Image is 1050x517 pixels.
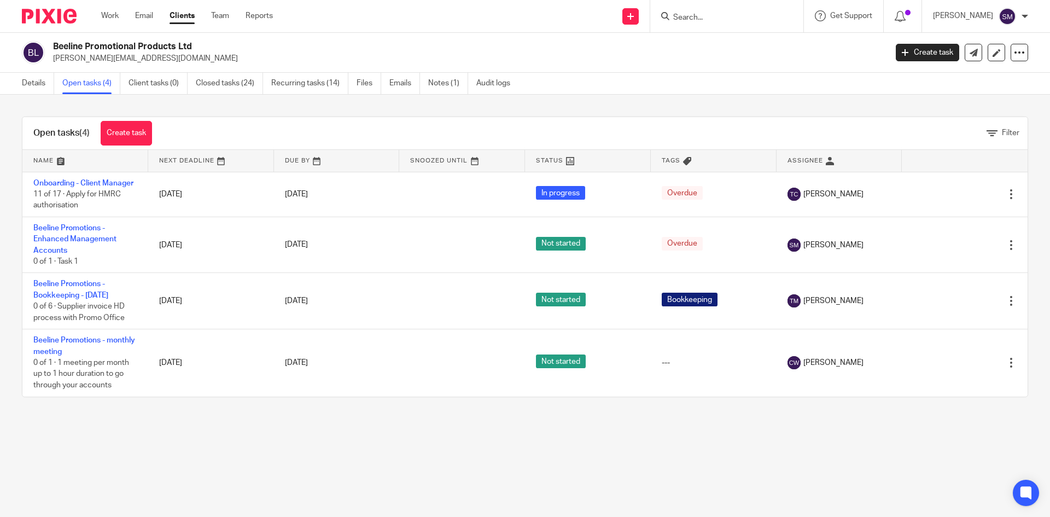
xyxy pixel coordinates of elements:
span: Not started [536,237,586,251]
a: Create task [101,121,152,146]
a: Reports [246,10,273,21]
a: Beeline Promotions - monthly meeting [33,336,135,355]
h1: Open tasks [33,127,90,139]
span: [PERSON_NAME] [803,357,864,368]
a: Clients [170,10,195,21]
img: svg%3E [999,8,1016,25]
span: Bookkeeping [662,293,717,306]
td: [DATE] [148,217,274,273]
a: Onboarding - Client Manager [33,179,133,187]
span: 0 of 1 · Task 1 [33,258,78,265]
img: svg%3E [787,356,801,369]
span: [DATE] [285,359,308,367]
p: [PERSON_NAME][EMAIL_ADDRESS][DOMAIN_NAME] [53,53,879,64]
td: [DATE] [148,172,274,217]
img: svg%3E [22,41,45,64]
span: [DATE] [285,190,308,198]
td: [DATE] [148,329,274,397]
a: Beeline Promotions - Enhanced Management Accounts [33,224,116,254]
span: 0 of 1 · 1 meeting per month up to 1 hour duration to go through your accounts [33,359,129,389]
a: Emails [389,73,420,94]
input: Search [672,13,771,23]
a: Beeline Promotions - Bookkeeping - [DATE] [33,280,108,299]
span: Filter [1002,129,1019,137]
span: 11 of 17 · Apply for HMRC authorisation [33,190,121,210]
div: --- [662,357,766,368]
span: [DATE] [285,241,308,249]
a: Team [211,10,229,21]
span: 0 of 6 · Supplier invoice HD process with Promo Office [33,303,125,322]
a: Recurring tasks (14) [271,73,348,94]
span: Snoozed Until [410,158,468,164]
a: Email [135,10,153,21]
span: Tags [662,158,680,164]
span: [PERSON_NAME] [803,240,864,251]
a: Client tasks (0) [129,73,188,94]
span: Not started [536,293,586,306]
span: Status [536,158,563,164]
a: Create task [896,44,959,61]
span: [DATE] [285,297,308,305]
a: Open tasks (4) [62,73,120,94]
span: [PERSON_NAME] [803,295,864,306]
span: In progress [536,186,585,200]
img: svg%3E [787,239,801,252]
td: [DATE] [148,273,274,329]
span: Get Support [830,12,872,20]
a: Notes (1) [428,73,468,94]
span: [PERSON_NAME] [803,189,864,200]
img: Pixie [22,9,77,24]
span: Overdue [662,186,703,200]
h2: Beeline Promotional Products Ltd [53,41,714,53]
img: svg%3E [787,294,801,307]
a: Work [101,10,119,21]
img: svg%3E [787,188,801,201]
a: Audit logs [476,73,518,94]
a: Files [357,73,381,94]
span: Not started [536,355,586,368]
p: [PERSON_NAME] [933,10,993,21]
span: Overdue [662,237,703,251]
a: Details [22,73,54,94]
a: Closed tasks (24) [196,73,263,94]
span: (4) [79,129,90,137]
